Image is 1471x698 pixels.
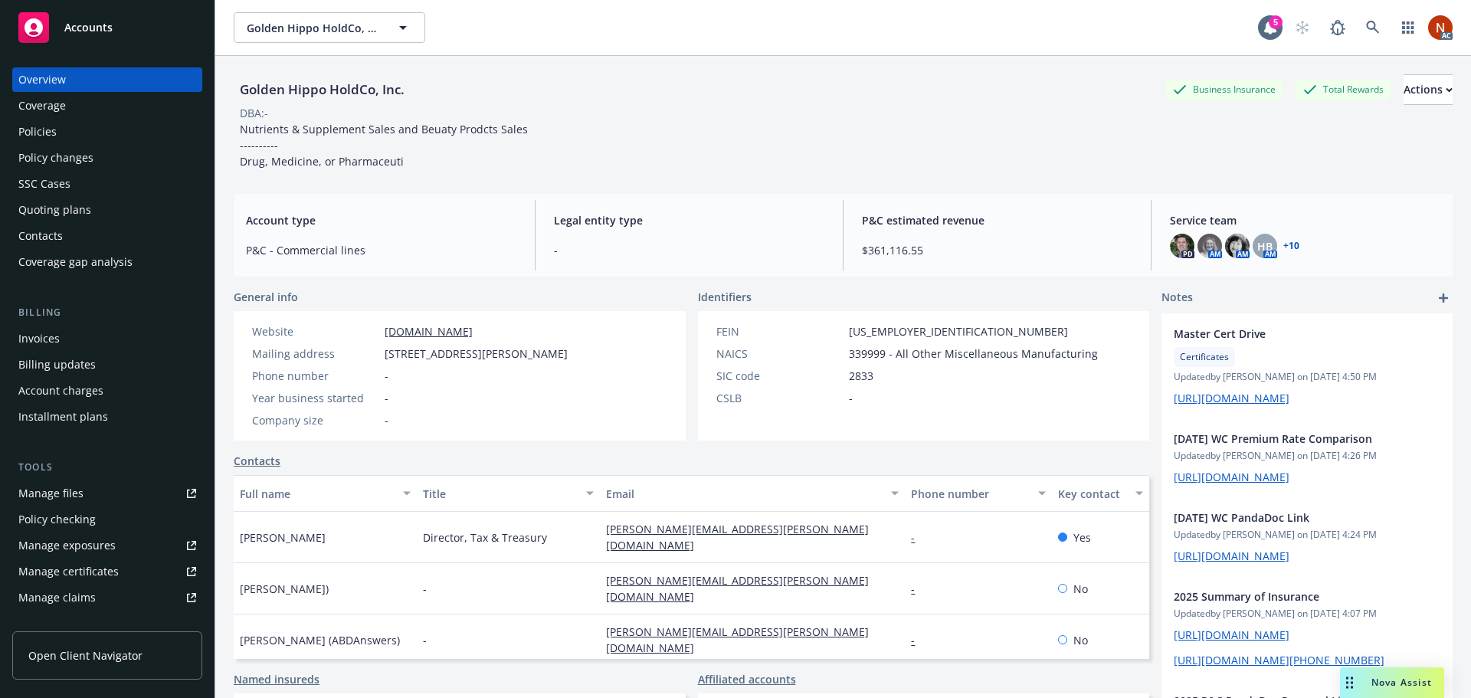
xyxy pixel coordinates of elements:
[240,105,268,121] div: DBA: -
[1180,350,1229,364] span: Certificates
[1174,470,1289,484] a: [URL][DOMAIN_NAME]
[12,507,202,532] a: Policy checking
[18,352,96,377] div: Billing updates
[423,486,577,502] div: Title
[1174,588,1401,605] span: 2025 Summary of Insurance
[12,6,202,49] a: Accounts
[234,671,319,687] a: Named insureds
[12,250,202,274] a: Coverage gap analysis
[698,671,796,687] a: Affiliated accounts
[252,346,378,362] div: Mailing address
[911,582,927,596] a: -
[234,12,425,43] button: Golden Hippo HoldCo, Inc.
[1287,12,1318,43] a: Start snowing
[18,67,66,92] div: Overview
[1174,528,1440,542] span: Updated by [PERSON_NAME] on [DATE] 4:24 PM
[18,533,116,558] div: Manage exposures
[240,529,326,546] span: [PERSON_NAME]
[1174,391,1289,405] a: [URL][DOMAIN_NAME]
[716,323,843,339] div: FEIN
[1161,418,1453,497] div: [DATE] WC Premium Rate ComparisonUpdatedby [PERSON_NAME] on [DATE] 4:26 PM[URL][DOMAIN_NAME]
[18,224,63,248] div: Contacts
[18,378,103,403] div: Account charges
[12,559,202,584] a: Manage certificates
[1174,653,1384,667] a: [URL][DOMAIN_NAME][PHONE_NUMBER]
[18,559,119,584] div: Manage certificates
[1174,628,1289,642] a: [URL][DOMAIN_NAME]
[18,481,84,506] div: Manage files
[12,198,202,222] a: Quoting plans
[1393,12,1423,43] a: Switch app
[246,212,516,228] span: Account type
[716,368,843,384] div: SIC code
[423,632,427,648] span: -
[12,326,202,351] a: Invoices
[698,289,752,305] span: Identifiers
[64,21,113,34] span: Accounts
[1170,212,1440,228] span: Service team
[1161,576,1453,680] div: 2025 Summary of InsuranceUpdatedby [PERSON_NAME] on [DATE] 4:07 PM[URL][DOMAIN_NAME][URL][DOMAIN_...
[1404,75,1453,104] div: Actions
[252,368,378,384] div: Phone number
[1340,667,1359,698] div: Drag to move
[12,93,202,118] a: Coverage
[1161,289,1193,307] span: Notes
[240,486,394,502] div: Full name
[1269,15,1283,29] div: 5
[385,346,568,362] span: [STREET_ADDRESS][PERSON_NAME]
[849,390,853,406] span: -
[716,390,843,406] div: CSLB
[1073,529,1091,546] span: Yes
[1296,80,1391,99] div: Total Rewards
[1404,74,1453,105] button: Actions
[1358,12,1388,43] a: Search
[12,305,202,320] div: Billing
[417,475,600,512] button: Title
[1257,238,1273,254] span: HB
[1170,234,1194,258] img: photo
[1371,676,1432,689] span: Nova Assist
[1174,431,1401,447] span: [DATE] WC Premium Rate Comparison
[18,120,57,144] div: Policies
[12,481,202,506] a: Manage files
[1322,12,1353,43] a: Report a Bug
[12,120,202,144] a: Policies
[385,412,388,428] span: -
[862,212,1132,228] span: P&C estimated revenue
[234,80,411,100] div: Golden Hippo HoldCo, Inc.
[423,529,547,546] span: Director, Tax & Treasury
[606,624,869,655] a: [PERSON_NAME][EMAIL_ADDRESS][PERSON_NAME][DOMAIN_NAME]
[849,368,873,384] span: 2833
[252,390,378,406] div: Year business started
[1165,80,1283,99] div: Business Insurance
[1225,234,1250,258] img: photo
[18,326,60,351] div: Invoices
[18,146,93,170] div: Policy changes
[12,533,202,558] a: Manage exposures
[12,67,202,92] a: Overview
[18,172,70,196] div: SSC Cases
[385,390,388,406] span: -
[240,581,329,597] span: [PERSON_NAME])
[849,323,1068,339] span: [US_EMPLOYER_IDENTIFICATION_NUMBER]
[911,486,1028,502] div: Phone number
[1174,549,1289,563] a: [URL][DOMAIN_NAME]
[252,323,378,339] div: Website
[18,507,96,532] div: Policy checking
[252,412,378,428] div: Company size
[905,475,1051,512] button: Phone number
[1340,667,1444,698] button: Nova Assist
[18,93,66,118] div: Coverage
[240,632,400,648] span: [PERSON_NAME] (ABDAnswers)
[1197,234,1222,258] img: photo
[12,378,202,403] a: Account charges
[12,611,202,636] a: Manage BORs
[12,460,202,475] div: Tools
[18,250,133,274] div: Coverage gap analysis
[12,146,202,170] a: Policy changes
[716,346,843,362] div: NAICS
[12,224,202,248] a: Contacts
[1174,326,1401,342] span: Master Cert Drive
[1174,607,1440,621] span: Updated by [PERSON_NAME] on [DATE] 4:07 PM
